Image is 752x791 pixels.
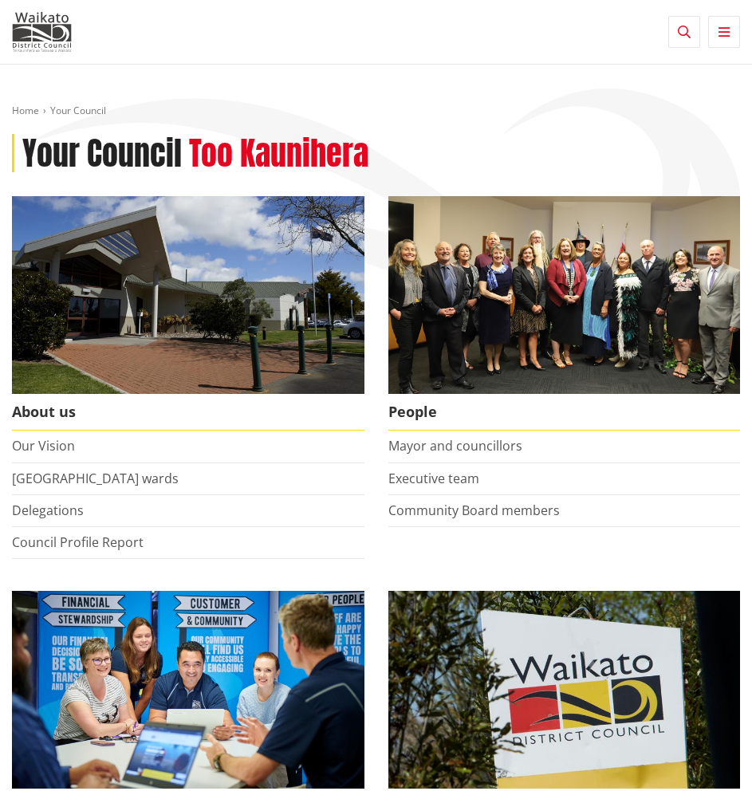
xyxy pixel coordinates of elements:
img: Waikato District Council - Te Kaunihera aa Takiwaa o Waikato [12,12,72,52]
a: 2022 Council People [388,196,741,431]
img: 2022 Council [388,196,741,394]
h1: Your Council [22,134,182,172]
h2: Too Kaunihera [189,134,368,172]
img: WDC Building 0015 [12,196,364,394]
a: Community Board members [388,502,560,519]
a: Our Vision [12,437,75,455]
img: Office staff in meeting - Career page [12,591,364,789]
span: People [388,394,741,431]
img: Waikato-District-Council-sign [388,591,741,789]
a: Home [12,104,39,117]
a: Delegations [12,502,84,519]
span: Your Council [50,104,106,117]
a: Executive team [388,470,479,487]
nav: breadcrumb [12,104,740,118]
a: Council Profile Report [12,533,144,551]
span: About us [12,394,364,431]
a: Mayor and councillors [388,437,522,455]
a: WDC Building 0015 About us [12,196,364,431]
a: [GEOGRAPHIC_DATA] wards [12,470,179,487]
